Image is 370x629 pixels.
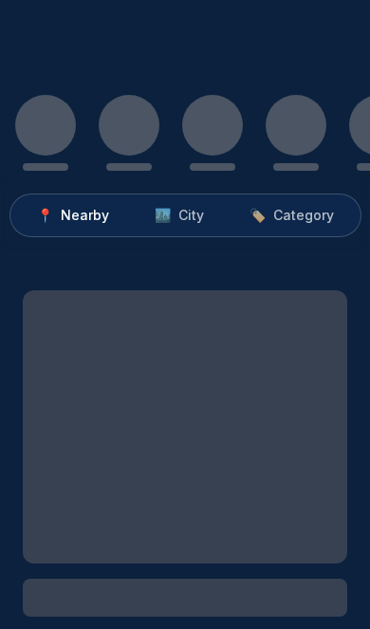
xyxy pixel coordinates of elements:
button: 🏙️City [132,198,227,232]
span: City [178,206,204,225]
span: 📍 [37,206,53,225]
span: 🏙️ [155,206,171,225]
span: Nearby [61,206,109,225]
button: 🏷️Category [227,198,357,232]
span: 🏷️ [250,206,266,225]
button: 📍Nearby [14,198,132,232]
span: Category [273,206,334,225]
